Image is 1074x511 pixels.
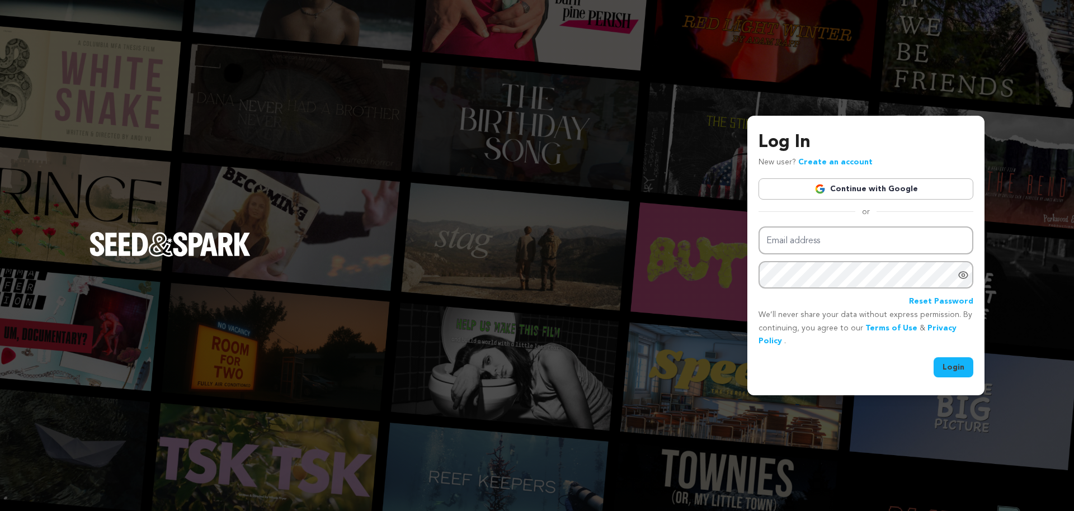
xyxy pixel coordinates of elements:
[814,183,826,195] img: Google logo
[798,158,873,166] a: Create an account
[759,129,973,156] h3: Log In
[934,357,973,377] button: Login
[855,206,877,217] span: or
[89,232,251,257] img: Seed&Spark Logo
[958,269,969,281] a: Show password as plain text. Warning: this will display your password on the screen.
[759,156,873,169] p: New user?
[89,232,251,279] a: Seed&Spark Homepage
[759,309,973,348] p: We’ll never share your data without express permission. By continuing, you agree to our & .
[759,178,973,200] a: Continue with Google
[909,295,973,309] a: Reset Password
[865,324,917,332] a: Terms of Use
[759,226,973,255] input: Email address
